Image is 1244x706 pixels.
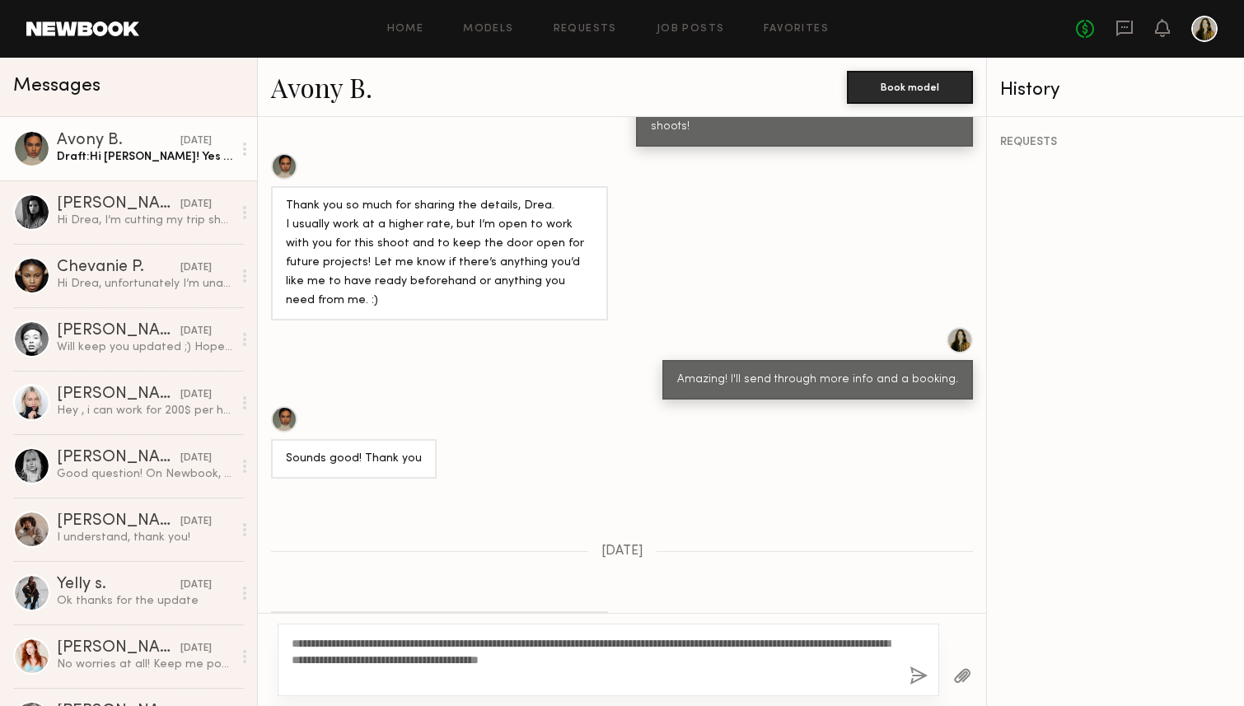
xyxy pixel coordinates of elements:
[57,276,232,292] div: Hi Drea, unfortunately I’m unavailable on the 4th. But, thank you for thinking of me! And yes tha...
[57,323,180,339] div: [PERSON_NAME]
[286,197,593,311] div: Thank you so much for sharing the details, Drea. I usually work at a higher rate, but I’m open to...
[57,657,232,672] div: No worries at all! Keep me posted! Sounds good!:)
[387,24,424,35] a: Home
[57,513,180,530] div: [PERSON_NAME]
[180,197,212,213] div: [DATE]
[57,133,180,149] div: Avony B.
[764,24,829,35] a: Favorites
[180,577,212,593] div: [DATE]
[180,451,212,466] div: [DATE]
[601,545,643,559] span: [DATE]
[57,530,232,545] div: I understand, thank you!
[180,641,212,657] div: [DATE]
[57,640,180,657] div: [PERSON_NAME]
[57,593,232,609] div: Ok thanks for the update
[554,24,617,35] a: Requests
[1000,81,1231,100] div: History
[57,466,232,482] div: Good question! On Newbook, any job offer you see is an all-in rate, which covers both your time (...
[13,77,101,96] span: Messages
[180,387,212,403] div: [DATE]
[57,259,180,276] div: Chevanie P.
[180,133,212,149] div: [DATE]
[847,79,973,93] a: Book model
[677,371,958,390] div: Amazing! I'll send through more info and a booking.
[271,69,372,105] a: Avony B.
[57,386,180,403] div: [PERSON_NAME]
[1000,137,1231,148] div: REQUESTS
[463,24,513,35] a: Models
[180,324,212,339] div: [DATE]
[57,149,232,165] div: Draft: Hi [PERSON_NAME]! Yes we're all set and confirmed.
[57,213,232,228] div: Hi Drea, I’m cutting my trip short, coming back to [US_STATE] [DATE]. So I will be available [DAT...
[57,577,180,593] div: Yelly s.
[286,450,422,469] div: Sounds good! Thank you
[847,71,973,104] button: Book model
[657,24,725,35] a: Job Posts
[57,196,180,213] div: [PERSON_NAME]
[57,339,232,355] div: Will keep you updated ;) Hope all is well
[180,260,212,276] div: [DATE]
[180,514,212,530] div: [DATE]
[57,403,232,418] div: Hey , i can work for 200$ per hour without an agency , let me know if you are still looking for a...
[57,450,180,466] div: [PERSON_NAME]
